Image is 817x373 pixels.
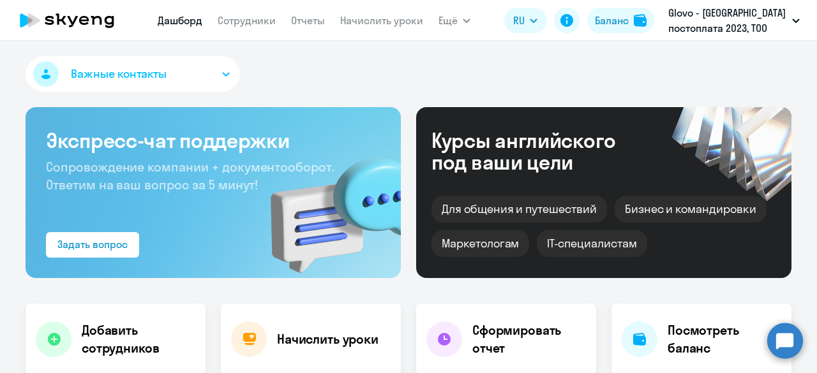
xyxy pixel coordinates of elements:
div: Бизнес и командировки [615,196,767,223]
img: bg-img [252,135,401,278]
p: Glovo - [GEOGRAPHIC_DATA] постоплата 2023, ТОО GLOVO [GEOGRAPHIC_DATA] [668,5,787,36]
div: Задать вопрос [57,237,128,252]
div: Курсы английского под ваши цели [431,129,650,173]
div: IT-специалистам [537,230,647,257]
a: Дашборд [158,14,202,27]
a: Отчеты [291,14,325,27]
div: Маркетологам [431,230,529,257]
button: Задать вопрос [46,232,139,258]
h4: Добавить сотрудников [82,321,195,357]
button: Важные контакты [26,56,240,92]
button: RU [504,8,546,33]
span: Важные контакты [71,66,167,82]
button: Балансbalance [587,8,654,33]
h3: Экспресс-чат поддержки [46,128,380,153]
a: Сотрудники [218,14,276,27]
div: Баланс [595,13,629,28]
span: Ещё [438,13,458,28]
button: Ещё [438,8,470,33]
div: Для общения и путешествий [431,196,607,223]
h4: Начислить уроки [277,330,379,348]
span: Сопровождение компании + документооборот. Ответим на ваш вопрос за 5 минут! [46,159,334,193]
span: RU [513,13,525,28]
a: Начислить уроки [340,14,423,27]
h4: Посмотреть баланс [668,321,781,357]
button: Glovo - [GEOGRAPHIC_DATA] постоплата 2023, ТОО GLOVO [GEOGRAPHIC_DATA] [662,5,806,36]
img: balance [634,14,647,27]
h4: Сформировать отчет [472,321,586,357]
